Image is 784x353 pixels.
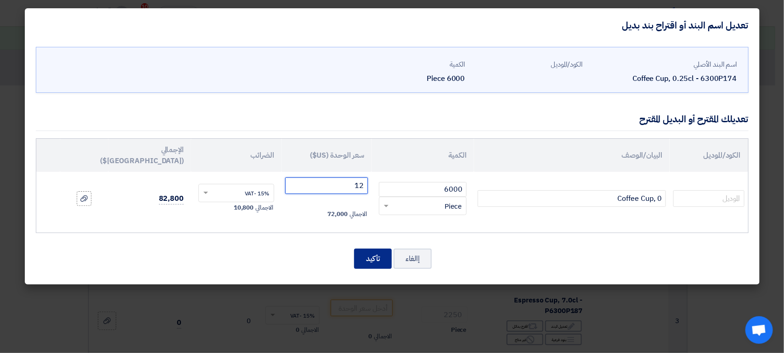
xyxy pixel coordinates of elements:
[355,59,465,70] div: الكمية
[745,316,773,344] div: Open chat
[622,19,749,31] h4: تعديل اسم البند أو اقتراح بند بديل
[108,139,191,172] th: الإجمالي ([GEOGRAPHIC_DATA]$)
[327,210,347,219] span: 72,000
[445,201,462,212] span: Piece
[670,139,748,172] th: الكود/الموديل
[285,177,368,194] input: أدخل سعر الوحدة
[673,190,744,207] input: الموديل
[590,73,737,84] div: Coffee Cup, 0.25cl - 6300P174
[159,193,184,205] span: 82,800
[590,59,737,70] div: اسم البند الأصلي
[639,112,748,126] div: تعديلك المقترح أو البديل المقترح
[255,203,273,212] span: الاجمالي
[198,184,274,202] ng-select: VAT
[350,210,367,219] span: الاجمالي
[191,139,282,172] th: الضرائب
[355,73,465,84] div: 6000 Piece
[474,139,670,172] th: البيان/الوصف
[234,203,254,212] span: 10,800
[394,249,432,269] button: إالغاء
[282,139,372,172] th: سعر الوحدة (US$)
[354,249,392,269] button: تأكيد
[473,59,583,70] div: الكود/الموديل
[478,190,666,207] input: Add Item Description
[379,182,467,197] input: RFQ_STEP1.ITEMS.2.AMOUNT_TITLE
[372,139,474,172] th: الكمية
